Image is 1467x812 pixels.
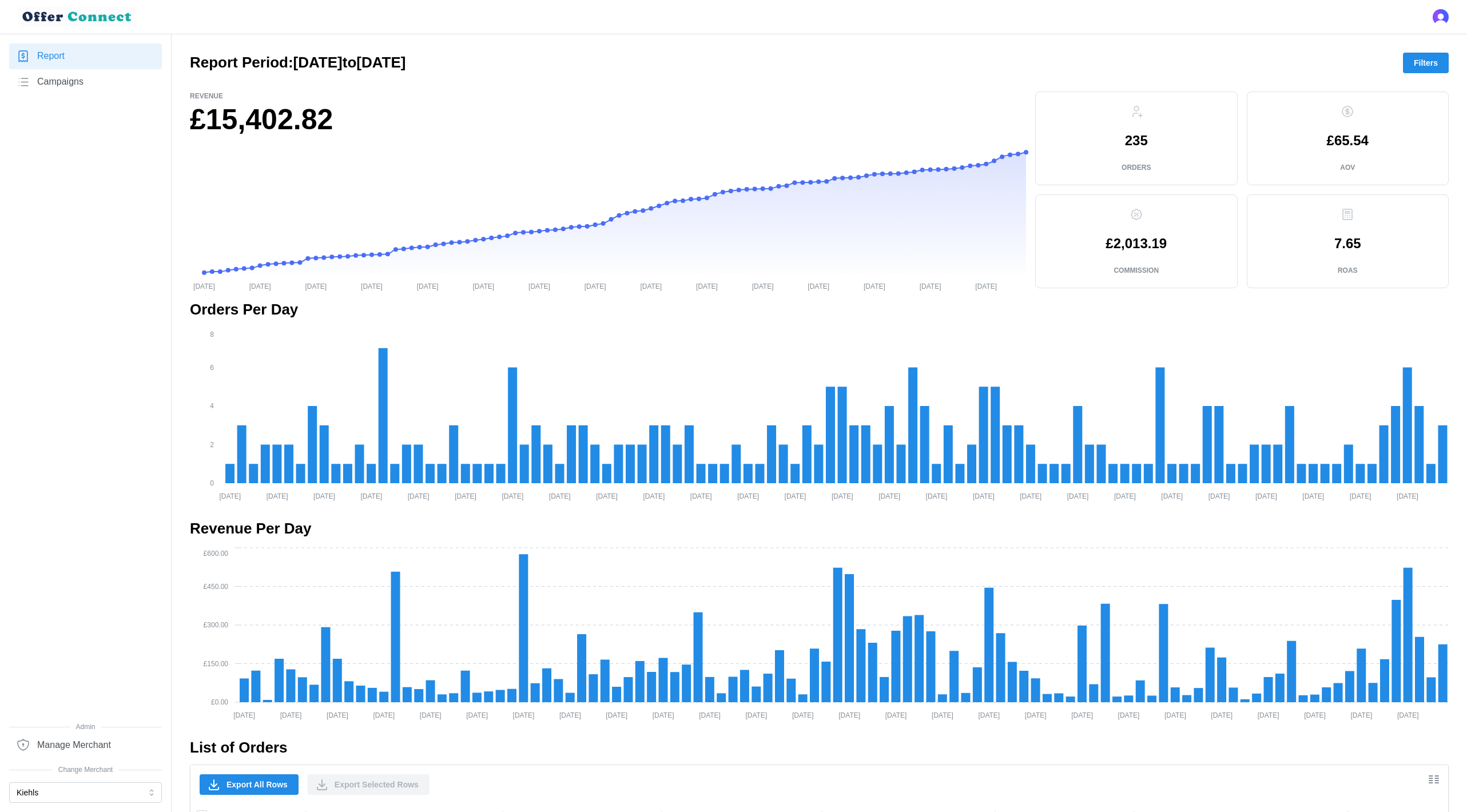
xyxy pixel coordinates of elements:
tspan: [DATE] [640,282,662,290]
tspan: [DATE] [361,282,383,290]
tspan: 0 [210,479,214,487]
button: Export All Rows [200,774,299,795]
tspan: [DATE] [1071,711,1093,719]
tspan: [DATE] [920,282,941,290]
tspan: [DATE] [408,492,430,500]
tspan: [DATE] [596,492,618,500]
h1: £15,402.82 [190,101,1026,138]
p: 7.65 [1334,237,1361,250]
tspan: [DATE] [233,711,255,719]
tspan: [DATE] [975,282,997,290]
tspan: [DATE] [752,282,774,290]
tspan: [DATE] [606,711,627,719]
tspan: 8 [210,330,214,338]
h2: Report Period: [DATE] to [DATE] [190,53,405,73]
tspan: [DATE] [193,282,215,290]
a: Campaigns [9,69,162,95]
span: Change Merchant [9,765,162,775]
button: Kiehls [9,782,162,803]
tspan: [DATE] [1020,492,1041,500]
span: Manage Merchant [37,738,111,753]
tspan: [DATE] [690,492,712,500]
tspan: [DATE] [746,711,768,719]
tspan: [DATE] [502,492,523,500]
tspan: £450.00 [204,583,229,591]
tspan: 2 [210,441,214,449]
tspan: [DATE] [559,711,581,719]
tspan: £0.00 [211,698,228,706]
tspan: [DATE] [1350,492,1371,500]
a: Report [9,43,162,69]
tspan: [DATE] [696,282,718,290]
tspan: 4 [210,402,214,410]
h2: Orders Per Day [190,300,1449,320]
tspan: [DATE] [1397,711,1419,719]
button: Filters [1403,53,1449,73]
tspan: 6 [210,364,214,372]
tspan: [DATE] [417,282,439,290]
tspan: £300.00 [204,621,229,629]
tspan: [DATE] [838,711,860,719]
tspan: [DATE] [267,492,288,500]
tspan: [DATE] [528,282,550,290]
button: Show/Hide columns [1424,770,1444,789]
span: Admin [9,722,162,733]
tspan: [DATE] [360,492,382,500]
tspan: [DATE] [885,711,907,719]
tspan: [DATE] [864,282,885,290]
span: Campaigns [37,75,84,89]
span: Filters [1414,53,1438,73]
tspan: [DATE] [973,492,995,500]
tspan: [DATE] [737,492,759,500]
tspan: [DATE] [219,492,241,500]
p: ROAS [1338,266,1358,276]
tspan: £150.00 [204,660,229,668]
tspan: [DATE] [280,711,302,719]
h2: Revenue Per Day [190,519,1449,539]
tspan: [DATE] [785,492,806,500]
img: 's logo [1433,9,1449,25]
tspan: [DATE] [832,492,853,500]
tspan: [DATE] [1208,492,1230,500]
tspan: [DATE] [1118,711,1140,719]
tspan: [DATE] [1067,492,1089,500]
span: Export All Rows [226,775,288,794]
tspan: [DATE] [249,282,271,290]
tspan: [DATE] [420,711,442,719]
tspan: [DATE] [1164,711,1186,719]
p: 235 [1125,134,1148,148]
p: £65.54 [1327,134,1369,148]
tspan: [DATE] [978,711,1000,719]
button: Export Selected Rows [308,774,430,795]
tspan: [DATE] [313,492,335,500]
tspan: [DATE] [455,492,476,500]
h2: List of Orders [190,738,1449,758]
tspan: [DATE] [1025,711,1047,719]
tspan: [DATE] [1114,492,1136,500]
tspan: [DATE] [472,282,494,290]
tspan: [DATE] [1161,492,1183,500]
tspan: [DATE] [699,711,721,719]
tspan: [DATE] [1302,492,1324,500]
tspan: [DATE] [549,492,571,500]
tspan: [DATE] [585,282,606,290]
span: Export Selected Rows [335,775,419,794]
p: Orders [1122,163,1151,173]
p: Commission [1114,266,1159,276]
tspan: [DATE] [373,711,395,719]
a: Manage Merchant [9,732,162,758]
tspan: [DATE] [1255,492,1277,500]
p: £2,013.19 [1106,237,1167,250]
span: Report [37,49,65,63]
tspan: [DATE] [653,711,674,719]
p: Revenue [190,91,1026,101]
tspan: [DATE] [466,711,488,719]
tspan: [DATE] [1211,711,1233,719]
tspan: [DATE] [327,711,348,719]
tspan: [DATE] [1258,711,1279,719]
tspan: [DATE] [643,492,665,500]
tspan: [DATE] [932,711,953,719]
tspan: [DATE] [513,711,535,719]
tspan: [DATE] [1351,711,1373,719]
tspan: [DATE] [1304,711,1326,719]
